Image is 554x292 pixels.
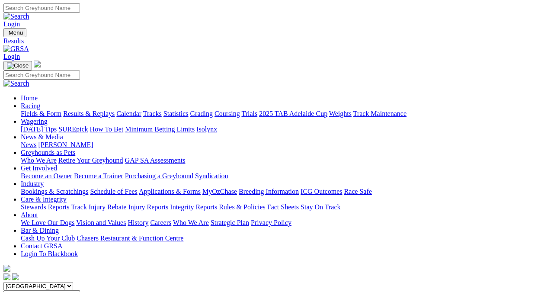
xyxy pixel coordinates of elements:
[21,157,551,164] div: Greyhounds as Pets
[21,211,38,218] a: About
[21,196,67,203] a: Care & Integrity
[21,110,61,117] a: Fields & Form
[21,227,59,234] a: Bar & Dining
[21,188,551,196] div: Industry
[71,203,126,211] a: Track Injury Rebate
[7,62,29,69] img: Close
[21,188,88,195] a: Bookings & Scratchings
[3,28,26,37] button: Toggle navigation
[21,149,75,156] a: Greyhounds as Pets
[58,125,88,133] a: SUREpick
[163,110,189,117] a: Statistics
[344,188,371,195] a: Race Safe
[21,180,44,187] a: Industry
[329,110,352,117] a: Weights
[170,203,217,211] a: Integrity Reports
[21,234,551,242] div: Bar & Dining
[143,110,162,117] a: Tracks
[3,265,10,272] img: logo-grsa-white.png
[21,219,74,226] a: We Love Our Dogs
[239,188,299,195] a: Breeding Information
[21,141,36,148] a: News
[3,53,20,60] a: Login
[211,219,249,226] a: Strategic Plan
[3,3,80,13] input: Search
[77,234,183,242] a: Chasers Restaurant & Function Centre
[21,118,48,125] a: Wagering
[34,61,41,67] img: logo-grsa-white.png
[267,203,299,211] a: Fact Sheets
[195,172,228,180] a: Syndication
[76,219,126,226] a: Vision and Values
[21,164,57,172] a: Get Involved
[58,157,123,164] a: Retire Your Greyhound
[3,20,20,28] a: Login
[251,219,291,226] a: Privacy Policy
[125,157,186,164] a: GAP SA Assessments
[190,110,213,117] a: Grading
[21,203,69,211] a: Stewards Reports
[21,157,57,164] a: Who We Are
[21,94,38,102] a: Home
[3,80,29,87] img: Search
[3,37,551,45] a: Results
[21,110,551,118] div: Racing
[128,219,148,226] a: History
[21,102,40,109] a: Racing
[21,125,551,133] div: Wagering
[215,110,240,117] a: Coursing
[21,172,72,180] a: Become an Owner
[21,203,551,211] div: Care & Integrity
[353,110,407,117] a: Track Maintenance
[150,219,171,226] a: Careers
[21,219,551,227] div: About
[241,110,257,117] a: Trials
[21,125,57,133] a: [DATE] Tips
[202,188,237,195] a: MyOzChase
[259,110,327,117] a: 2025 TAB Adelaide Cup
[90,188,137,195] a: Schedule of Fees
[173,219,209,226] a: Who We Are
[116,110,141,117] a: Calendar
[63,110,115,117] a: Results & Replays
[3,273,10,280] img: facebook.svg
[125,172,193,180] a: Purchasing a Greyhound
[21,141,551,149] div: News & Media
[12,273,19,280] img: twitter.svg
[139,188,201,195] a: Applications & Forms
[21,250,78,257] a: Login To Blackbook
[21,172,551,180] div: Get Involved
[301,203,340,211] a: Stay On Track
[3,71,80,80] input: Search
[196,125,217,133] a: Isolynx
[301,188,342,195] a: ICG Outcomes
[90,125,124,133] a: How To Bet
[21,234,75,242] a: Cash Up Your Club
[125,125,195,133] a: Minimum Betting Limits
[219,203,266,211] a: Rules & Policies
[38,141,93,148] a: [PERSON_NAME]
[21,242,62,250] a: Contact GRSA
[128,203,168,211] a: Injury Reports
[9,29,23,36] span: Menu
[3,13,29,20] img: Search
[3,61,32,71] button: Toggle navigation
[74,172,123,180] a: Become a Trainer
[3,45,29,53] img: GRSA
[21,133,63,141] a: News & Media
